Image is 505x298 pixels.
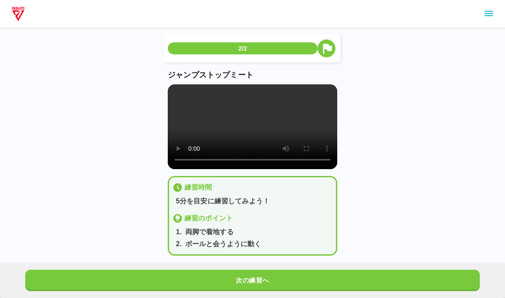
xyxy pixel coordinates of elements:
button: sidemenu [481,6,496,21]
p: 練習時間 [184,182,212,193]
p: 両脚で着地する [185,227,234,237]
img: dummy [10,5,26,22]
p: 練習のポイント [184,213,233,223]
p: 2 . [176,239,182,249]
p: ジャンプストップミート [168,69,337,81]
p: 2/2 [238,44,247,53]
button: 次の練習へ [25,270,480,291]
p: 5分を目安に練習してみよう！ [176,196,333,206]
p: ボールと会うように動く [185,239,261,249]
p: 1 . [176,227,182,237]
